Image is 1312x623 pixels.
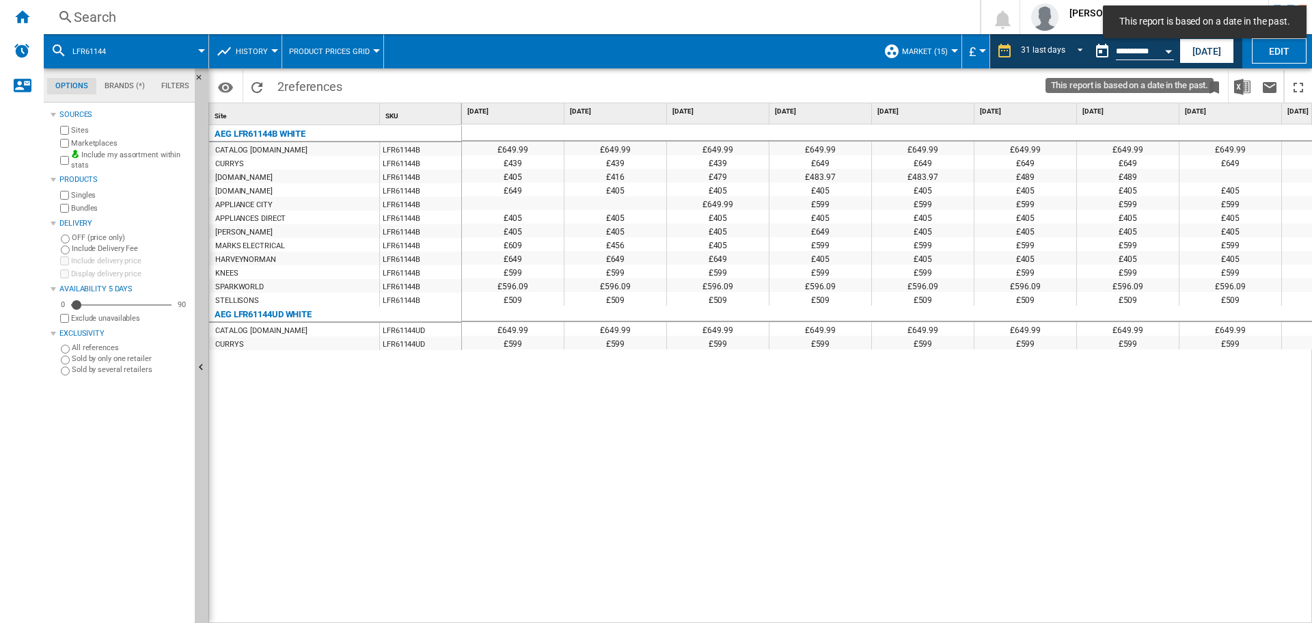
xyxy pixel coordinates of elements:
[215,144,307,157] div: CATALOG [DOMAIN_NAME]
[57,300,68,310] div: 0
[215,198,273,212] div: APPLIANCE CITY
[1182,103,1281,120] div: [DATE]
[872,142,974,155] div: £649.99
[769,322,871,336] div: £649.99
[380,170,461,183] div: LFR61144B
[1077,278,1179,292] div: £596.09
[153,78,197,94] md-tab-item: Filters
[212,103,379,124] div: Site Sort None
[215,338,243,352] div: CURRYS
[564,322,666,336] div: £649.99
[872,336,974,349] div: £599
[71,203,189,213] label: Bundles
[769,142,871,155] div: £649.99
[1082,107,1176,116] span: [DATE]
[380,323,461,336] div: LFR61144UD
[59,328,189,339] div: Exclusivity
[60,139,69,148] input: Marketplaces
[974,210,1076,224] div: £405
[969,34,983,68] button: £
[974,278,1076,292] div: £596.09
[71,298,172,312] md-slider: Availability
[769,278,871,292] div: £596.09
[667,210,769,224] div: £405
[60,126,69,135] input: Sites
[71,150,79,158] img: mysite-bg-18x18.png
[60,204,69,213] input: Bundles
[974,237,1076,251] div: £599
[974,336,1076,349] div: £599
[462,292,564,306] div: £509
[462,210,564,224] div: £405
[974,251,1076,265] div: £405
[271,70,349,99] span: 2
[1179,251,1281,265] div: £405
[902,47,948,56] span: Market (15)
[872,210,974,224] div: £405
[564,251,666,265] div: £649
[1077,210,1179,224] div: £405
[670,103,769,120] div: [DATE]
[74,8,944,27] div: Search
[769,237,871,251] div: £599
[1229,70,1256,103] button: Download in Excel
[1185,107,1279,116] span: [DATE]
[462,183,564,196] div: £649
[383,103,461,124] div: Sort None
[1069,6,1238,20] span: [PERSON_NAME] pay [PERSON_NAME]
[1077,169,1179,183] div: £489
[872,224,974,237] div: £405
[462,322,564,336] div: £649.99
[1077,265,1179,278] div: £599
[72,34,120,68] button: LFR61144
[974,292,1076,306] div: £509
[212,103,379,124] div: Sort None
[902,34,955,68] button: Market (15)
[61,246,70,254] input: Include Delivery Fee
[1089,34,1177,68] div: This report is based on a date in the past.
[1179,336,1281,349] div: £599
[1077,292,1179,306] div: £509
[1179,38,1234,64] button: [DATE]
[1252,38,1307,64] button: Edit
[215,239,284,253] div: MARKS ELECTRICAL
[564,224,666,237] div: £405
[60,256,69,265] input: Include delivery price
[1179,224,1281,237] div: £405
[1031,3,1058,31] img: profile.jpg
[1179,292,1281,306] div: £509
[96,78,153,94] md-tab-item: Brands (*)
[974,155,1076,169] div: £649
[1179,265,1281,278] div: £599
[667,142,769,155] div: £649.99
[215,212,286,226] div: APPLIANCES DIRECT
[60,152,69,169] input: Include my assortment within stats
[71,313,189,323] label: Exclude unavailables
[1021,45,1065,55] div: 31 last days
[380,279,461,293] div: LFR61144B
[462,278,564,292] div: £596.09
[570,107,664,116] span: [DATE]
[974,265,1076,278] div: £599
[14,42,30,59] img: alerts-logo.svg
[380,238,461,252] div: LFR61144B
[872,237,974,251] div: £599
[289,34,377,68] button: Product prices grid
[962,34,990,68] md-menu: Currency
[61,367,70,375] input: Sold by several retailers
[51,34,202,68] div: LFR61144
[215,157,243,171] div: CURRYS
[877,107,971,116] span: [DATE]
[1179,322,1281,336] div: £649.99
[462,336,564,349] div: £599
[564,278,666,292] div: £596.09
[769,224,871,237] div: £649
[462,224,564,237] div: £405
[769,336,871,349] div: £599
[1179,196,1281,210] div: £599
[380,183,461,197] div: LFR61144B
[215,112,226,120] span: Site
[462,251,564,265] div: £649
[564,237,666,251] div: £456
[380,211,461,224] div: LFR61144B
